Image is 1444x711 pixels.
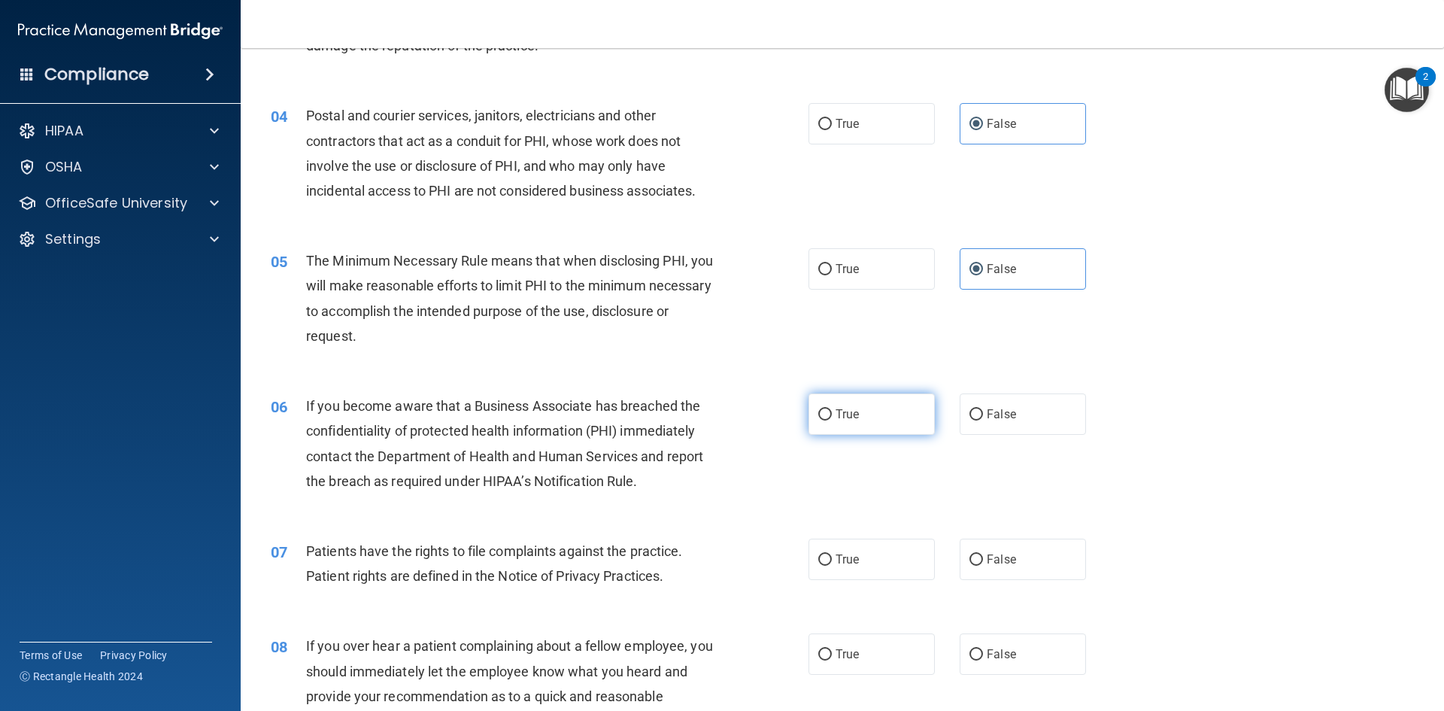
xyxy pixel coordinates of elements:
input: True [818,409,832,421]
h4: Compliance [44,64,149,85]
span: 05 [271,253,287,271]
input: True [818,555,832,566]
span: True [836,407,859,421]
div: 2 [1423,77,1428,96]
input: False [969,119,983,130]
span: False [987,647,1016,661]
input: True [818,264,832,275]
iframe: Drift Widget Chat Controller [1184,604,1426,664]
a: OfficeSafe University [18,194,219,212]
span: Patients have the rights to file complaints against the practice. Patient rights are defined in t... [306,543,683,584]
span: The Minimum Necessary Rule means that when disclosing PHI, you will make reasonable efforts to li... [306,253,713,344]
a: Settings [18,230,219,248]
a: HIPAA [18,122,219,140]
span: True [836,552,859,567]
span: False [987,552,1016,567]
span: Ⓒ Rectangle Health 2024 [20,669,143,684]
input: False [969,649,983,661]
p: OfficeSafe University [45,194,187,212]
span: False [987,407,1016,421]
button: Open Resource Center, 2 new notifications [1385,68,1429,112]
input: False [969,555,983,566]
span: 07 [271,543,287,561]
span: False [987,262,1016,276]
a: Privacy Policy [100,648,168,663]
img: PMB logo [18,16,223,46]
span: 04 [271,108,287,126]
input: False [969,409,983,421]
a: OSHA [18,158,219,176]
span: True [836,262,859,276]
span: If you become aware that a Business Associate has breached the confidentiality of protected healt... [306,398,703,489]
p: HIPAA [45,122,83,140]
input: True [818,119,832,130]
span: Postal and courier services, janitors, electricians and other contractors that act as a conduit f... [306,108,696,199]
span: 08 [271,638,287,656]
input: True [818,649,832,661]
span: 06 [271,398,287,416]
p: Settings [45,230,101,248]
p: OSHA [45,158,83,176]
a: Terms of Use [20,648,82,663]
span: True [836,647,859,661]
span: True [836,117,859,131]
span: False [987,117,1016,131]
input: False [969,264,983,275]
